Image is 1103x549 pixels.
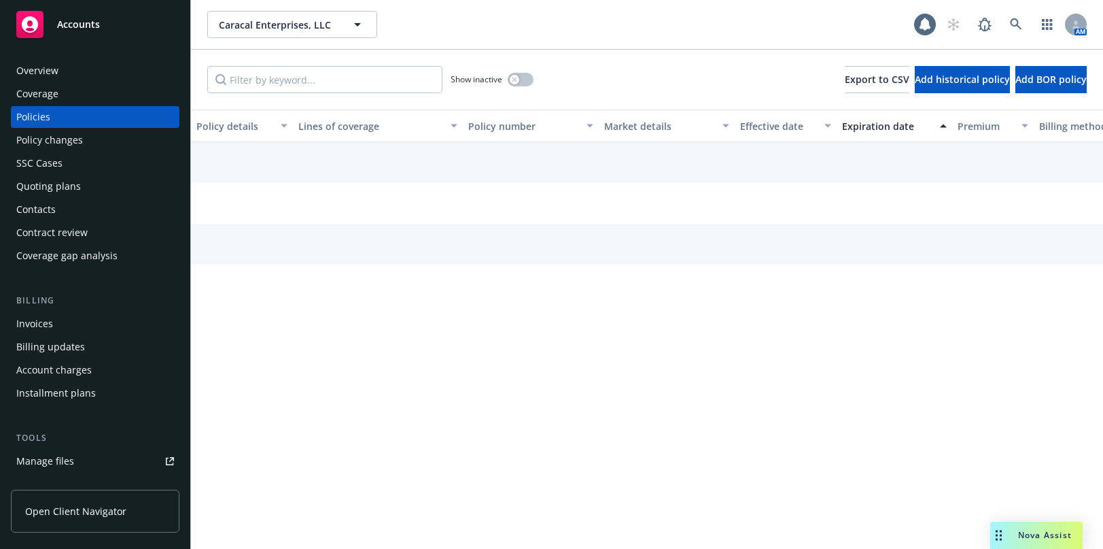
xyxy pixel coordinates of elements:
a: Invoices [11,313,179,335]
a: Manage files [11,450,179,472]
div: Premium [958,119,1013,133]
a: Start snowing [940,11,967,38]
span: Export to CSV [845,73,909,86]
a: Coverage [11,83,179,105]
a: Policies [11,106,179,128]
div: Billing updates [16,336,85,358]
a: Search [1002,11,1030,38]
button: Export to CSV [845,66,909,93]
div: Policy number [468,119,578,133]
a: Policy checking [11,473,179,495]
span: Nova Assist [1018,529,1072,541]
button: Caracal Enterprises, LLC [207,11,377,38]
div: Overview [16,60,58,82]
div: Tools [11,431,179,445]
div: Installment plans [16,382,96,404]
a: Accounts [11,5,179,44]
button: Lines of coverage [293,110,463,142]
div: Billing [11,294,179,307]
span: Show inactive [451,73,502,85]
a: Account charges [11,359,179,381]
button: Nova Assist [990,522,1083,549]
a: Billing updates [11,336,179,358]
input: Filter by keyword... [207,66,442,93]
div: Policy checking [16,473,85,495]
div: Expiration date [842,119,932,133]
a: Switch app [1034,11,1061,38]
a: Policy changes [11,129,179,151]
span: Open Client Navigator [25,504,126,518]
button: Policy details [191,110,293,142]
span: Add BOR policy [1015,73,1087,86]
div: Drag to move [990,522,1007,549]
button: Add historical policy [915,66,1010,93]
div: Policy details [196,119,273,133]
button: Market details [599,110,735,142]
div: Lines of coverage [298,119,442,133]
a: Installment plans [11,382,179,404]
div: Account charges [16,359,92,381]
div: Invoices [16,313,53,335]
span: Add historical policy [915,73,1010,86]
button: Add BOR policy [1015,66,1087,93]
a: Overview [11,60,179,82]
div: SSC Cases [16,152,63,174]
div: Market details [604,119,714,133]
div: Contacts [16,199,56,220]
a: Quoting plans [11,176,179,197]
span: Caracal Enterprises, LLC [219,18,336,32]
a: SSC Cases [11,152,179,174]
button: Premium [952,110,1034,142]
div: Coverage gap analysis [16,245,118,267]
button: Policy number [463,110,599,142]
div: Policies [16,106,50,128]
button: Effective date [735,110,837,142]
div: Effective date [740,119,816,133]
div: Manage files [16,450,74,472]
div: Policy changes [16,129,83,151]
button: Expiration date [837,110,952,142]
div: Quoting plans [16,176,81,197]
span: Accounts [57,19,100,30]
div: Coverage [16,83,58,105]
a: Report a Bug [971,11,998,38]
div: Contract review [16,222,88,244]
a: Contacts [11,199,179,220]
a: Contract review [11,222,179,244]
a: Coverage gap analysis [11,245,179,267]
